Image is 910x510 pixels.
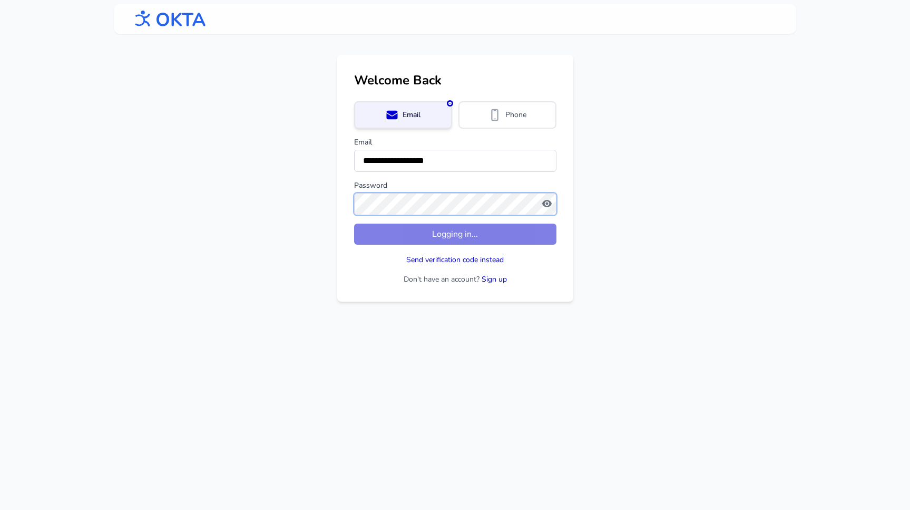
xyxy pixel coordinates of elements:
span: Phone [505,110,526,120]
label: Email [354,137,556,148]
p: Don't have an account? [354,274,556,285]
button: Send verification code instead [406,255,504,265]
h1: Welcome Back [354,72,556,89]
label: Password [354,180,556,191]
img: OKTA logo [131,5,207,33]
a: Sign up [482,274,507,284]
span: Email [403,110,420,120]
button: Logging in... [354,224,556,245]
